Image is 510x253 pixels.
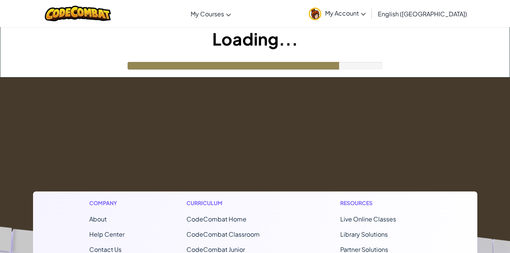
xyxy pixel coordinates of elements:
[305,2,369,25] a: My Account
[378,10,467,18] span: English ([GEOGRAPHIC_DATA])
[325,9,366,17] span: My Account
[89,230,125,238] a: Help Center
[340,199,421,207] h1: Resources
[186,230,260,238] a: CodeCombat Classroom
[89,215,107,223] a: About
[89,199,125,207] h1: Company
[186,199,278,207] h1: Curriculum
[187,3,235,24] a: My Courses
[340,215,396,223] a: Live Online Classes
[191,10,224,18] span: My Courses
[0,27,510,51] h1: Loading...
[309,8,321,20] img: avatar
[340,230,388,238] a: Library Solutions
[374,3,471,24] a: English ([GEOGRAPHIC_DATA])
[186,215,246,223] span: CodeCombat Home
[45,6,111,21] img: CodeCombat logo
